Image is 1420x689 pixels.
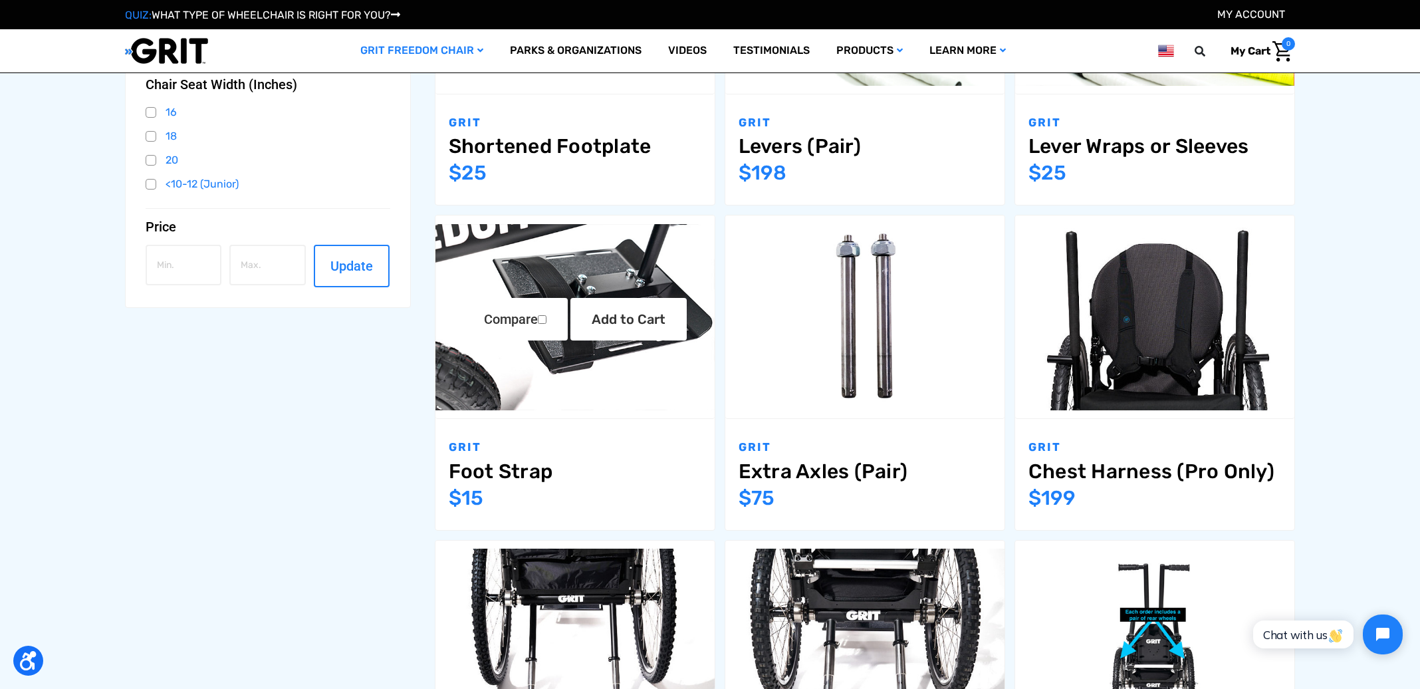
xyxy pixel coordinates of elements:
[229,245,305,285] input: Max.
[1217,8,1285,21] a: Account
[449,114,701,132] p: GRIT
[1028,134,1281,158] a: Lever Wraps or Sleeves,$25.00
[1028,161,1066,185] span: $25
[314,245,390,287] button: Update
[1158,43,1174,59] img: us.png
[739,486,774,510] span: $75
[435,224,715,410] img: GRIT Foot Strap: velcro strap shown looped through slots on footplate of GRIT Freedom Chair to ke...
[125,9,400,21] a: QUIZ:WHAT TYPE OF WHEELCHAIR IS RIGHT FOR YOU?
[725,215,1005,418] a: Extra Axles (Pair),$75.00
[720,29,823,72] a: Testimonials
[146,102,390,122] a: 16
[146,219,176,235] span: Price
[347,29,497,72] a: GRIT Freedom Chair
[125,37,208,65] img: GRIT All-Terrain Wheelchair and Mobility Equipment
[739,460,991,483] a: Extra Axles (Pair),$75.00
[823,29,916,72] a: Products
[739,439,991,456] p: GRIT
[146,245,221,285] input: Min.
[1201,37,1221,65] input: Search
[449,161,487,185] span: $25
[725,224,1005,410] img: GRIT Extra Axles: pair of stainless steel axles to use with extra set of wheels and all GRIT Free...
[1231,45,1270,57] span: My Cart
[449,486,483,510] span: $15
[1272,41,1292,62] img: Cart
[146,126,390,146] a: 18
[1239,603,1414,666] iframe: Tidio Chat
[739,134,991,158] a: Levers (Pair),$198.00
[538,315,546,324] input: Compare
[1028,439,1281,456] p: GRIT
[1015,215,1294,418] a: Chest Harness (Pro Only),$199.00
[146,219,390,235] button: Price
[146,76,390,92] button: Chair Seat Width (Inches)
[1282,37,1295,51] span: 0
[570,298,687,341] a: Add to Cart
[435,215,715,418] a: Foot Strap,$15.00
[125,9,152,21] span: QUIZ:
[146,76,297,92] span: Chair Seat Width (Inches)
[739,161,786,185] span: $198
[449,439,701,456] p: GRIT
[1028,114,1281,132] p: GRIT
[1015,224,1294,410] img: GRIT Chest Harness: chest security straps installed on seatback of GRIT Freedom Chair: Pro for ad...
[146,174,390,194] a: <10-12 (Junior)
[497,29,655,72] a: Parks & Organizations
[916,29,1019,72] a: Learn More
[449,460,701,483] a: Foot Strap,$15.00
[449,134,701,158] a: Shortened Footplate,$25.00
[1028,460,1281,483] a: Chest Harness (Pro Only),$199.00
[146,150,390,170] a: 20
[1028,486,1076,510] span: $199
[1221,37,1295,65] a: Cart with 0 items
[655,29,720,72] a: Videos
[739,114,991,132] p: GRIT
[463,298,568,341] label: Compare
